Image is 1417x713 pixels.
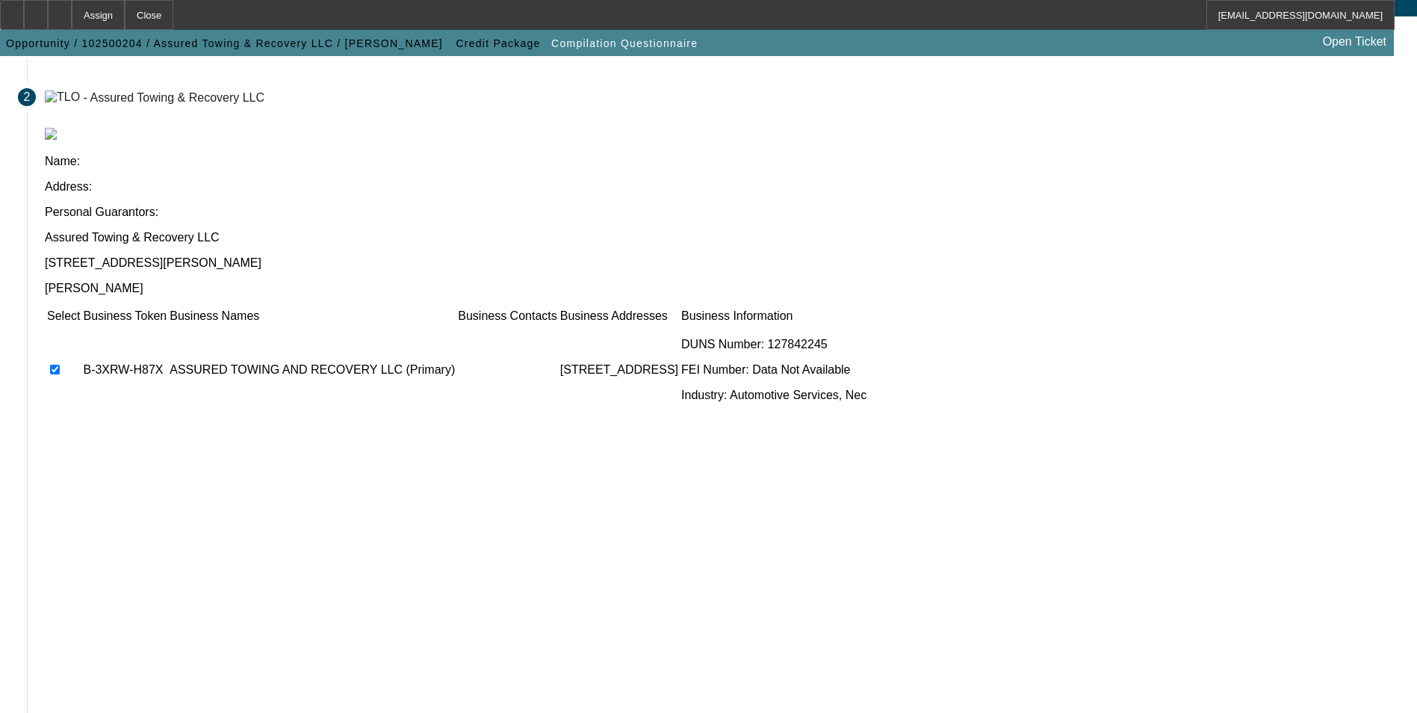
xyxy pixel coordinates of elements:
[548,30,701,57] button: Compilation Questionnaire
[551,37,698,49] span: Compilation Questionnaire
[169,309,456,324] td: Business Names
[45,282,1399,295] p: [PERSON_NAME]
[681,363,866,377] p: FEI Number: Data Not Available
[45,90,80,104] img: TLO
[45,155,1399,168] p: Name:
[45,231,1399,244] p: Assured Towing & Recovery LLC
[456,37,540,49] span: Credit Package
[559,309,679,324] td: Business Addresses
[681,389,866,402] p: Industry: Automotive Services, Nec
[45,128,57,140] img: tlo.png
[82,309,167,324] td: Business Token
[45,180,1399,194] p: Address:
[560,363,678,377] p: [STREET_ADDRESS]
[6,37,443,49] span: Opportunity / 102500204 / Assured Towing & Recovery LLC / [PERSON_NAME]
[681,338,866,351] p: DUNS Number: 127842245
[82,325,167,415] td: B-3XRW-H87X
[24,90,31,104] span: 2
[457,309,558,324] td: Business Contacts
[1317,29,1392,55] a: Open Ticket
[170,363,455,377] p: ASSURED TOWING AND RECOVERY LLC (Primary)
[680,309,867,324] td: Business Information
[45,206,1399,219] p: Personal Guarantors:
[452,30,544,57] button: Credit Package
[84,90,264,103] div: - Assured Towing & Recovery LLC
[46,309,81,324] td: Select
[45,256,1399,270] p: [STREET_ADDRESS][PERSON_NAME]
